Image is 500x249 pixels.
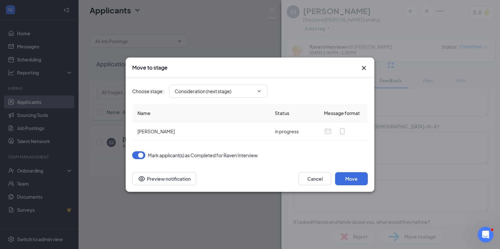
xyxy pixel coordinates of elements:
[360,64,368,72] svg: Cross
[132,64,168,71] h3: Move to stage
[148,151,258,159] span: Mark applicant(s) as Completed for Raven Interview
[270,104,319,122] th: Status
[478,227,493,242] iframe: Intercom live chat
[298,172,331,185] button: Cancel
[270,122,319,141] td: in progress
[132,88,164,95] span: Choose stage :
[132,104,270,122] th: Name
[360,64,368,72] button: Close
[324,127,332,135] svg: Email
[338,127,346,135] svg: MobileSms
[257,89,262,94] svg: ChevronDown
[138,175,146,183] svg: Eye
[132,172,196,185] button: Preview notificationEye
[335,172,368,185] button: Move
[319,104,368,122] th: Message format
[137,128,175,134] span: [PERSON_NAME]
